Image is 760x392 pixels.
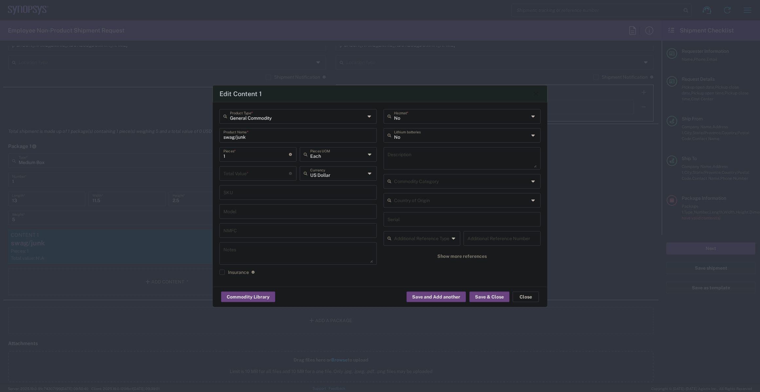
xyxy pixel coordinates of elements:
button: Close [513,292,539,302]
button: Save and Add another [407,292,466,302]
span: Show more references [437,253,487,259]
h4: Edit Content 1 [219,89,262,98]
button: Save & Close [469,292,509,302]
button: Commodity Library [221,292,275,302]
label: Insurance [219,269,249,275]
button: Close [531,89,541,98]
